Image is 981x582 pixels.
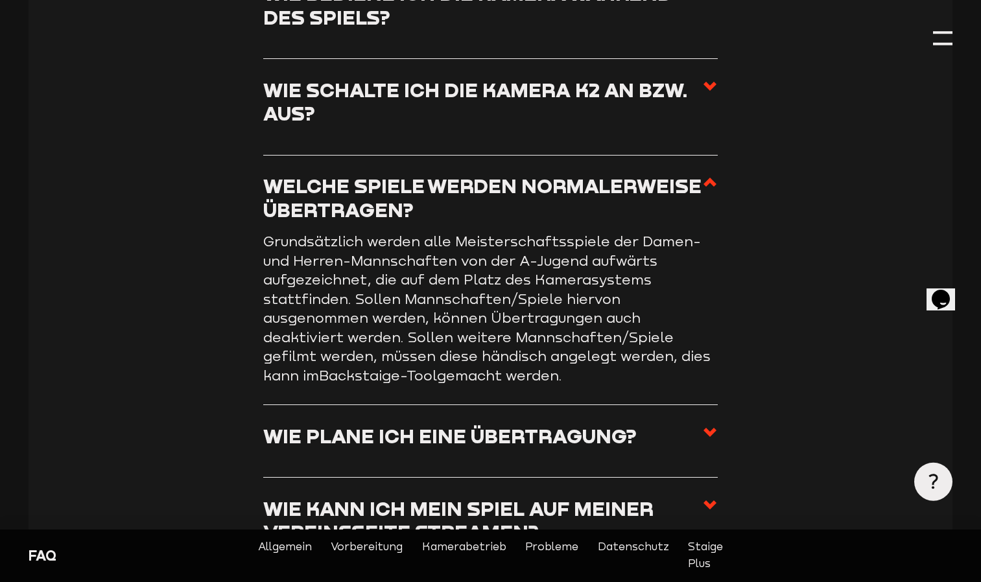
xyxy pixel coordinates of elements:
a: Probleme [525,539,578,572]
div: FAQ [29,546,248,566]
h3: Wie schalte ich die Kamera K2 an bzw. aus? [263,78,702,126]
a: Kamerabetrieb [422,539,506,572]
h3: Wie kann ich mein Spiel auf meiner Vereinsseite streamen? [263,497,702,545]
iframe: chat widget [927,272,968,310]
span: gemacht werden. [437,367,562,384]
h3: Welche Spiele werden normalerweise übertragen? [263,174,702,222]
a: Staige Plus [688,539,723,572]
span: Grundsätzlich werden alle Meisterschaftsspiele der Damen- und Herren-Mannschaften von der A-Jugen... [263,233,711,384]
a: Vorbereitung [331,539,403,572]
a: Datenschutz [598,539,669,572]
a: Allgemein [258,539,312,572]
h3: Wie plane ich eine Übertragung? [263,425,637,448]
span: Backstaige-Tool [319,367,437,384]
